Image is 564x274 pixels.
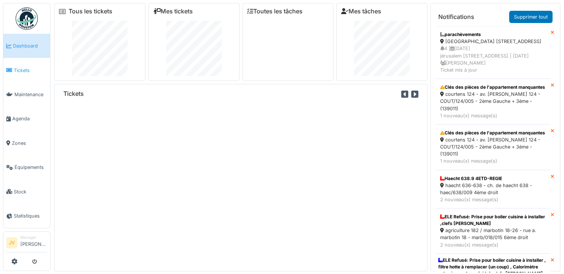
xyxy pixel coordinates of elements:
[3,107,50,131] a: Agenda
[440,31,546,38] div: parachèvements
[20,235,47,251] li: [PERSON_NAME]
[440,38,546,45] div: [GEOGRAPHIC_DATA] [STREET_ADDRESS]
[3,82,50,107] a: Maintenance
[435,79,551,124] a: Clés des pièces de l'appartement manquantes courtens 124 - av. [PERSON_NAME] 124 - COUT/124/005 -...
[6,237,17,248] li: JV
[440,175,546,182] div: Haecht 638.9 4ETD-REGIE
[14,212,47,219] span: Statistiques
[435,26,551,79] a: parachèvements [GEOGRAPHIC_DATA] [STREET_ADDRESS] 4 |[DATE]jérusalem [STREET_ADDRESS] | [DATE] [P...
[20,235,47,240] div: Manager
[509,11,553,23] a: Supprimer tout
[14,188,47,195] span: Stock
[3,131,50,155] a: Zones
[440,136,546,158] div: courtens 124 - av. [PERSON_NAME] 124 - COUT/124/005 - 2ème Gauche + 3ème - (139011)
[69,8,112,15] a: Tous les tickets
[247,8,303,15] a: Toutes les tâches
[440,157,546,164] div: 1 nouveau(x) message(s)
[440,196,546,203] div: 2 nouveau(x) message(s)
[12,140,47,147] span: Zones
[440,91,546,112] div: courtens 124 - av. [PERSON_NAME] 124 - COUT/124/005 - 2ème Gauche + 3ème - (139011)
[3,58,50,82] a: Tickets
[14,91,47,98] span: Maintenance
[440,45,546,74] div: 4 | [DATE] jérusalem [STREET_ADDRESS] | [DATE] [PERSON_NAME] Ticket mis à jour
[440,213,546,227] div: ELE Refusé: Prise pour boiler cuisine à installer ,clefs [PERSON_NAME]
[341,8,381,15] a: Mes tâches
[438,13,474,20] h6: Notifications
[3,204,50,228] a: Statistiques
[440,182,546,196] div: haecht 636-638 - ch. de haecht 638 - haec/638/009 4ème droit
[13,42,47,49] span: Dashboard
[3,155,50,179] a: Équipements
[3,34,50,58] a: Dashboard
[440,112,546,119] div: 1 nouveau(x) message(s)
[435,170,551,209] a: Haecht 638.9 4ETD-REGIE haecht 636-638 - ch. de haecht 638 - haec/638/009 4ème droit 2 nouveau(x)...
[435,208,551,254] a: ELE Refusé: Prise pour boiler cuisine à installer ,clefs [PERSON_NAME] agriculture 182 / marbotin...
[3,179,50,203] a: Stock
[440,241,546,248] div: 2 nouveau(x) message(s)
[153,8,193,15] a: Mes tickets
[440,130,546,136] div: Clés des pièces de l'appartement manquantes
[440,84,546,91] div: Clés des pièces de l'appartement manquantes
[16,7,38,30] img: Badge_color-CXgf-gQk.svg
[63,90,84,97] h6: Tickets
[14,164,47,171] span: Équipements
[14,67,47,74] span: Tickets
[440,227,546,241] div: agriculture 182 / marbotin 18-26 - rue a. marbotin 18 - marb/018/015 6ème droit
[435,124,551,170] a: Clés des pièces de l'appartement manquantes courtens 124 - av. [PERSON_NAME] 124 - COUT/124/005 -...
[6,235,47,252] a: JV Manager[PERSON_NAME]
[12,115,47,122] span: Agenda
